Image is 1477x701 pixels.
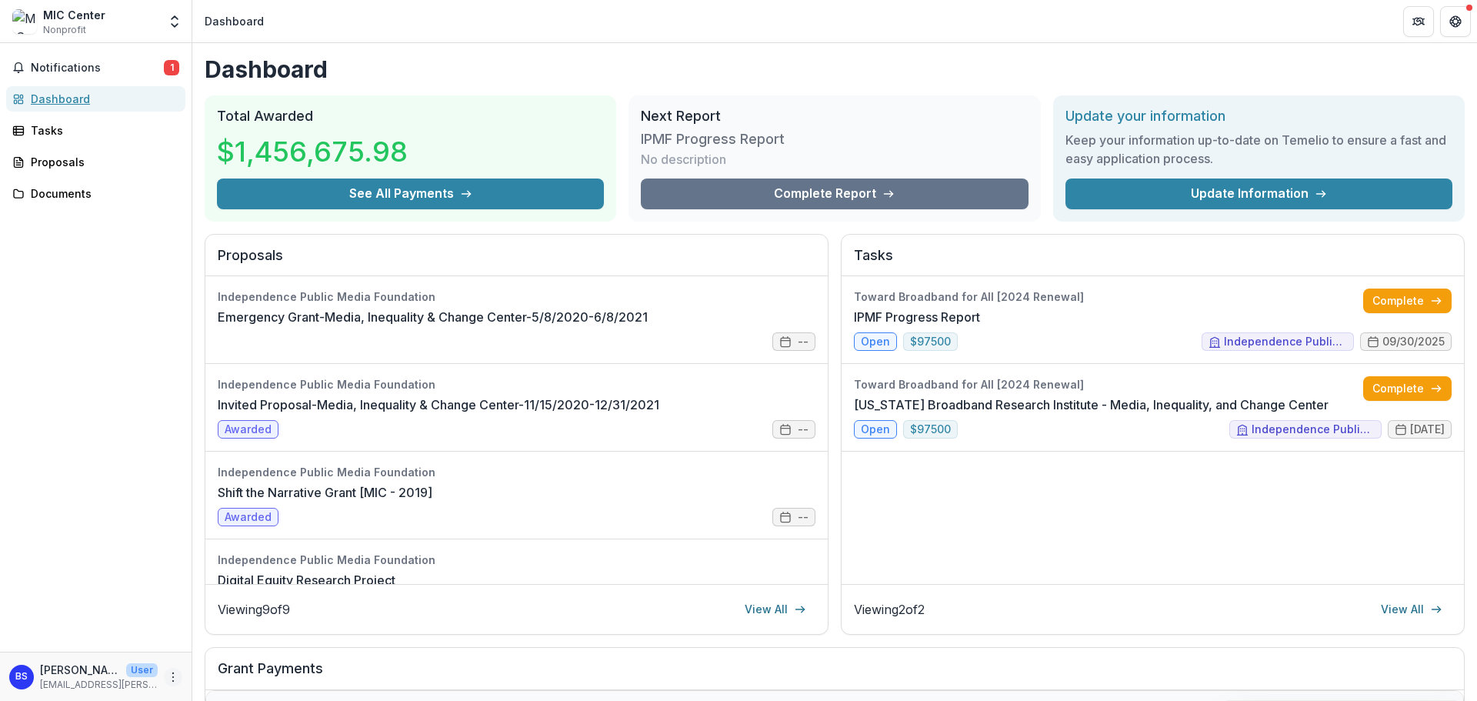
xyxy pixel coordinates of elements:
a: View All [735,597,815,622]
p: Viewing 2 of 2 [854,600,925,619]
span: Nonprofit [43,23,86,37]
a: Proposals [6,149,185,175]
div: Dashboard [205,13,264,29]
a: Update Information [1065,179,1452,209]
p: Viewing 9 of 9 [218,600,290,619]
p: User [126,663,158,677]
a: Dashboard [6,86,185,112]
h2: Tasks [854,247,1452,276]
h3: $1,456,675.98 [217,131,408,172]
span: Notifications [31,62,164,75]
div: Documents [31,185,173,202]
button: Open entity switcher [164,6,185,37]
button: Get Help [1440,6,1471,37]
h1: Dashboard [205,55,1465,83]
a: Tasks [6,118,185,143]
div: Proposals [31,154,173,170]
a: Emergency Grant-Media, Inequality & Change Center-5/8/2020-6/8/2021 [218,308,648,326]
div: Briar Smith [15,672,28,682]
a: Complete Report [641,179,1028,209]
div: Dashboard [31,91,173,107]
nav: breadcrumb [198,10,270,32]
h2: Next Report [641,108,1028,125]
h2: Grant Payments [218,660,1452,689]
p: [PERSON_NAME] [40,662,120,678]
a: Shift the Narrative Grant [MIC - 2019] [218,483,432,502]
h2: Total Awarded [217,108,604,125]
button: Partners [1403,6,1434,37]
button: Notifications1 [6,55,185,80]
h2: Update your information [1065,108,1452,125]
button: See All Payments [217,179,604,209]
a: Invited Proposal-Media, Inequality & Change Center-11/15/2020-12/31/2021 [218,396,659,414]
a: Documents [6,181,185,206]
a: View All [1372,597,1452,622]
a: Complete [1363,376,1452,401]
span: 1 [164,60,179,75]
h3: IPMF Progress Report [641,131,785,148]
a: Complete [1363,289,1452,313]
a: IPMF Progress Report [854,308,980,326]
a: Digital Equity Research Project [218,571,395,589]
p: [EMAIL_ADDRESS][PERSON_NAME][DOMAIN_NAME] [40,678,158,692]
h3: Keep your information up-to-date on Temelio to ensure a fast and easy application process. [1065,131,1452,168]
img: MIC Center [12,9,37,34]
h2: Proposals [218,247,815,276]
p: No description [641,150,726,169]
div: Tasks [31,122,173,139]
div: MIC Center [43,7,105,23]
button: More [164,668,182,686]
a: [US_STATE] Broadband Research Institute - Media, Inequality, and Change Center [854,396,1329,414]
